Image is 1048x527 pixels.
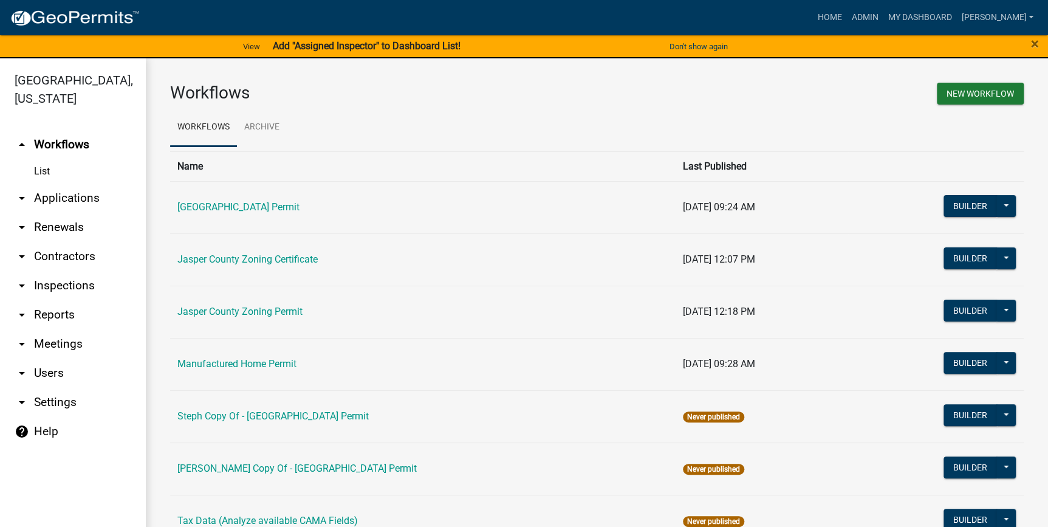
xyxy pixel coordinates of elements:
[15,249,29,264] i: arrow_drop_down
[683,464,744,475] span: Never published
[846,6,883,29] a: Admin
[15,191,29,205] i: arrow_drop_down
[15,395,29,410] i: arrow_drop_down
[170,151,676,181] th: Name
[956,6,1038,29] a: [PERSON_NAME]
[683,358,755,370] span: [DATE] 09:28 AM
[944,300,997,322] button: Builder
[1031,35,1039,52] span: ×
[883,6,956,29] a: My Dashboard
[177,463,417,474] a: [PERSON_NAME] Copy Of - [GEOGRAPHIC_DATA] Permit
[944,456,997,478] button: Builder
[15,220,29,235] i: arrow_drop_down
[238,36,265,57] a: View
[15,424,29,439] i: help
[683,306,755,317] span: [DATE] 12:18 PM
[15,278,29,293] i: arrow_drop_down
[177,358,296,370] a: Manufactured Home Permit
[170,83,588,103] h3: Workflows
[15,337,29,351] i: arrow_drop_down
[683,412,744,422] span: Never published
[170,108,237,147] a: Workflows
[177,410,369,422] a: Steph Copy Of - [GEOGRAPHIC_DATA] Permit
[683,516,744,527] span: Never published
[665,36,733,57] button: Don't show again
[944,247,997,269] button: Builder
[177,201,300,213] a: [GEOGRAPHIC_DATA] Permit
[944,195,997,217] button: Builder
[15,308,29,322] i: arrow_drop_down
[683,253,755,265] span: [DATE] 12:07 PM
[937,83,1024,105] button: New Workflow
[177,253,318,265] a: Jasper County Zoning Certificate
[944,404,997,426] button: Builder
[812,6,846,29] a: Home
[15,137,29,152] i: arrow_drop_up
[1031,36,1039,51] button: Close
[683,201,755,213] span: [DATE] 09:24 AM
[177,306,303,317] a: Jasper County Zoning Permit
[676,151,849,181] th: Last Published
[237,108,287,147] a: Archive
[177,515,358,526] a: Tax Data (Analyze available CAMA Fields)
[944,352,997,374] button: Builder
[15,366,29,381] i: arrow_drop_down
[272,40,460,52] strong: Add "Assigned Inspector" to Dashboard List!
